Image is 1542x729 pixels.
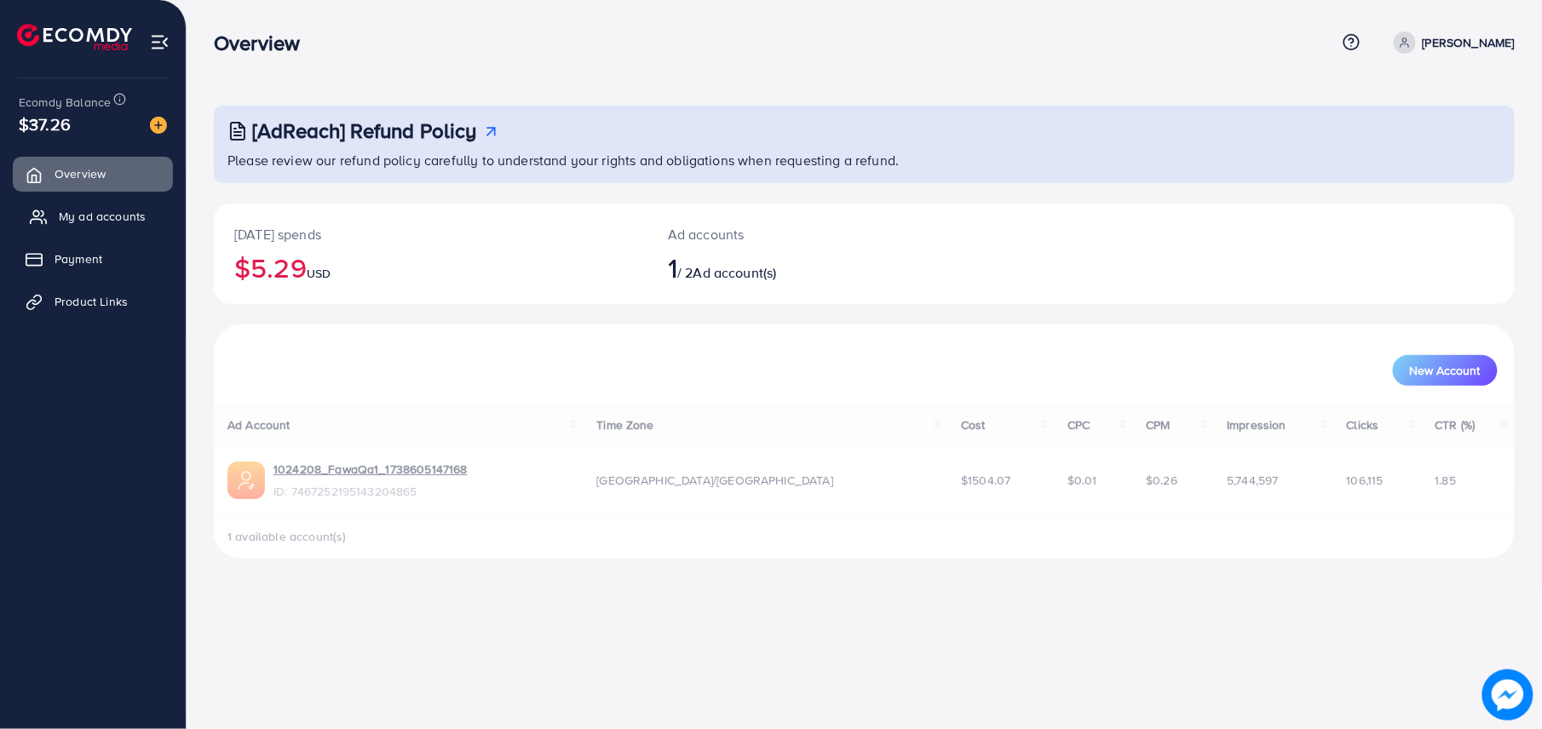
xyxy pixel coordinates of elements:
span: My ad accounts [59,208,146,225]
p: [DATE] spends [234,224,627,244]
span: Product Links [55,293,128,310]
a: Overview [13,157,173,191]
a: Product Links [13,284,173,319]
p: [PERSON_NAME] [1423,32,1515,53]
img: menu [150,32,170,52]
h3: [AdReach] Refund Policy [252,118,477,143]
span: Ecomdy Balance [19,94,111,111]
span: Payment [55,250,102,267]
h3: Overview [214,31,314,55]
a: My ad accounts [13,199,173,233]
span: 1 [668,248,677,287]
p: Ad accounts [668,224,952,244]
span: $37.26 [19,112,71,136]
span: Overview [55,165,106,182]
h2: $5.29 [234,251,627,284]
a: Payment [13,242,173,276]
span: USD [307,265,331,282]
img: logo [17,24,132,50]
img: image [150,117,167,134]
button: New Account [1393,355,1498,386]
p: Please review our refund policy carefully to understand your rights and obligations when requesti... [227,150,1505,170]
span: Ad account(s) [693,263,777,282]
span: New Account [1410,364,1481,376]
img: image [1482,669,1533,720]
h2: / 2 [668,251,952,284]
a: [PERSON_NAME] [1387,32,1515,54]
